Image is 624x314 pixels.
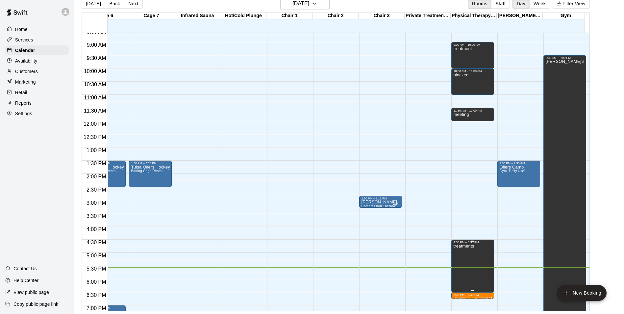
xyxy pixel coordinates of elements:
div: 10:00 AM – 11:00 AM [453,69,492,73]
p: Availability [15,58,37,64]
span: Gym "Daily Use" [499,169,525,173]
div: Chair 3 [359,13,405,19]
div: 2:50 PM – 3:17 PM [361,197,400,200]
span: 9:00 AM [85,42,108,48]
a: Services [5,35,69,45]
div: 6:30 PM – 6:45 PM: Physical Therapy/Athletic Training - 15 min treatment [451,292,494,299]
div: 1:30 PM – 2:30 PM [499,162,538,165]
span: 3:30 PM [85,213,108,219]
span: 11:30 AM [82,108,108,114]
div: 6:30 PM – 6:45 PM [453,293,492,297]
p: Help Center [13,277,38,284]
p: Contact Us [13,265,37,272]
p: Calendar [15,47,35,54]
span: 6:00 PM [85,279,108,285]
span: 12:30 PM [82,134,108,140]
button: add [557,285,607,301]
p: Home [15,26,28,33]
span: Batting Cage Rental [131,169,162,173]
span: 2:00 PM [85,174,108,179]
p: Customers [15,68,38,75]
span: 10:00 AM [82,68,108,74]
span: 3:00 PM [85,200,108,206]
div: 4:30 PM – 6:30 PM [453,241,492,244]
a: Availability [5,56,69,66]
div: 2:50 PM – 3:17 PM: Paul Oliver [359,196,402,208]
span: 1:00 PM [85,147,108,153]
div: 11:30 AM – 12:00 PM [453,109,492,112]
div: 1:30 PM – 2:30 PM [131,162,170,165]
span: 7:00 PM [85,305,108,311]
div: Private Treatment Room [405,13,451,19]
p: Settings [15,110,32,117]
div: 10:00 AM – 11:00 AM: blocked [451,68,494,95]
div: [PERSON_NAME]'s Room [497,13,543,19]
p: Marketing [15,79,36,85]
span: 4:00 PM [85,226,108,232]
div: Cage 7 [128,13,174,19]
p: Reports [15,100,32,106]
div: Gym [543,13,589,19]
div: 1:30 PM – 2:30 PM: Tulsa Oilers Hockey [129,161,172,187]
span: 11:00 AM [82,95,108,100]
a: Calendar [5,45,69,55]
a: Marketing [5,77,69,87]
p: Retail [15,89,27,96]
span: 5:30 PM [85,266,108,272]
p: Copy public page link [13,301,58,307]
div: 11:30 AM – 12:00 PM: meeting [451,108,494,121]
div: Chair 1 [266,13,312,19]
div: Infrared Sauna [174,13,220,19]
p: View public page [13,289,49,296]
span: 5:00 PM [85,253,108,258]
span: 6:30 PM [85,292,108,298]
span: 1:30 PM [85,161,108,166]
a: Home [5,24,69,34]
span: 2:30 PM [85,187,108,193]
a: Reports [5,98,69,108]
span: 9:30 AM [85,55,108,61]
div: Chair 2 [312,13,359,19]
div: Hot/Cold Plunge [220,13,266,19]
span: 12:00 PM [82,121,108,127]
div: 1:30 PM – 2:30 PM: Oilers Camp [497,161,540,187]
a: Retail [5,88,69,97]
div: Physical Therapy Room [451,13,497,19]
a: Settings [5,109,69,118]
div: 9:00 AM – 10:00 AM: treatment [451,42,494,68]
span: 10:30 AM [82,82,108,87]
div: 9:30 AM – 8:00 PM [545,56,584,60]
div: 9:00 AM – 10:00 AM [453,43,492,46]
span: Compression Therapy [361,204,396,208]
div: 4:30 PM – 6:30 PM: treatments [451,240,494,292]
a: Customers [5,66,69,76]
span: 4:30 PM [85,240,108,245]
span: Recurring event [393,201,398,206]
p: Services [15,37,33,43]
